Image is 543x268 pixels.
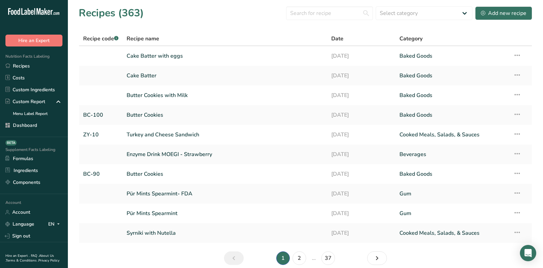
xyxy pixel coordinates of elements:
a: Syrniki with Nutella [127,226,323,240]
a: FAQ . [31,253,39,258]
a: Gum [399,206,505,221]
a: [DATE] [331,108,391,122]
div: EN [48,220,62,228]
a: [DATE] [331,88,391,102]
a: Page 37. [321,251,335,265]
a: Gum [399,187,505,201]
a: Baked Goods [399,69,505,83]
a: Butter Cookies with Milk [127,88,323,102]
a: BC-100 [83,108,118,122]
a: Previous page [224,251,244,265]
a: [DATE] [331,49,391,63]
a: Cake Batter [127,69,323,83]
a: Cooked Meals, Salads, & Sauces [399,226,505,240]
a: Pür Mints Spearmint [127,206,323,221]
a: Cake Batter with eggs [127,49,323,63]
div: Custom Report [5,98,45,105]
a: Turkey and Cheese Sandwich [127,128,323,142]
a: Baked Goods [399,167,505,181]
div: Add new recipe [481,9,526,17]
a: Pür Mints Spearmint- FDA [127,187,323,201]
div: Open Intercom Messenger [520,245,536,261]
a: [DATE] [331,226,391,240]
button: Hire an Expert [5,35,62,46]
a: [DATE] [331,128,391,142]
div: BETA [5,140,17,146]
a: BC-90 [83,167,118,181]
a: [DATE] [331,206,391,221]
h1: Recipes (363) [79,5,144,21]
a: About Us . [5,253,54,263]
a: Beverages [399,147,505,161]
a: Baked Goods [399,49,505,63]
a: [DATE] [331,69,391,83]
a: Baked Goods [399,88,505,102]
span: Recipe code [83,35,118,42]
a: [DATE] [331,187,391,201]
a: Enzyme Drink MOEGI - Strawberry [127,147,323,161]
input: Search for recipe [286,6,373,20]
a: Terms & Conditions . [6,258,38,263]
span: Category [399,35,423,43]
a: Next page [367,251,387,265]
a: Privacy Policy [38,258,59,263]
a: Page 2. [293,251,306,265]
a: Cooked Meals, Salads, & Sauces [399,128,505,142]
a: [DATE] [331,167,391,181]
button: Add new recipe [475,6,532,20]
a: [DATE] [331,147,391,161]
span: Date [331,35,343,43]
a: Language [5,218,34,230]
a: ZY-10 [83,128,118,142]
a: Hire an Expert . [5,253,30,258]
a: Baked Goods [399,108,505,122]
a: Butter Cookies [127,167,323,181]
a: Butter Cookies [127,108,323,122]
span: Recipe name [127,35,159,43]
